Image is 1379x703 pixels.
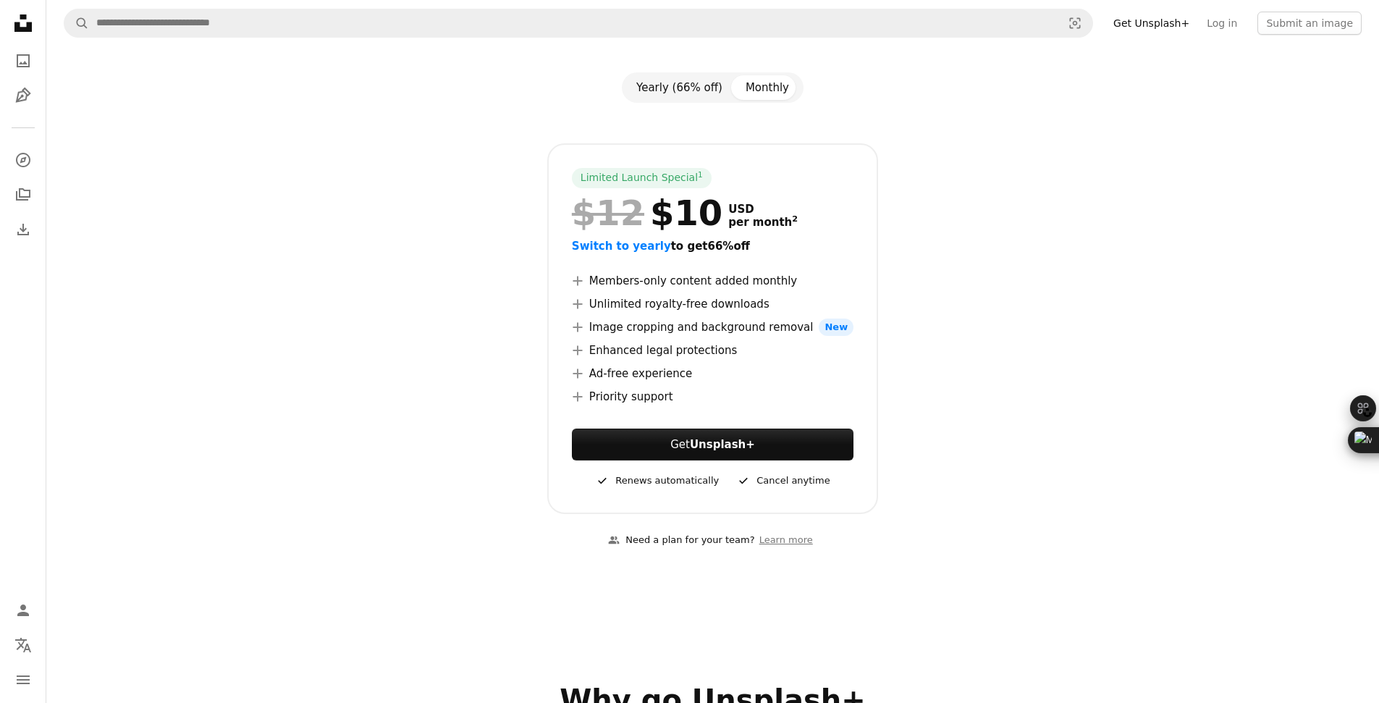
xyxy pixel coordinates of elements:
[572,272,853,290] li: Members-only content added monthly
[64,9,1093,38] form: Find visuals sitewide
[728,216,798,229] span: per month
[695,171,706,185] a: 1
[572,365,853,382] li: Ad-free experience
[9,46,38,75] a: Photos
[819,319,853,336] span: New
[572,194,722,232] div: $10
[1198,12,1246,35] a: Log in
[572,295,853,313] li: Unlimited royalty-free downloads
[572,429,853,460] button: GetUnsplash+
[572,342,853,359] li: Enhanced legal protections
[625,75,734,100] button: Yearly (66% off)
[608,533,754,548] div: Need a plan for your team?
[789,216,801,229] a: 2
[572,319,853,336] li: Image cropping and background removal
[572,194,644,232] span: $12
[1058,9,1092,37] button: Visual search
[690,438,755,451] strong: Unsplash+
[736,472,830,489] div: Cancel anytime
[9,146,38,174] a: Explore
[734,75,801,100] button: Monthly
[572,388,853,405] li: Priority support
[9,9,38,41] a: Home — Unsplash
[9,180,38,209] a: Collections
[572,168,712,188] div: Limited Launch Special
[1105,12,1198,35] a: Get Unsplash+
[755,529,817,552] a: Learn more
[728,203,798,216] span: USD
[64,9,89,37] button: Search Unsplash
[9,215,38,244] a: Download History
[572,237,750,255] button: Switch to yearlyto get66%off
[1257,12,1362,35] button: Submit an image
[9,631,38,660] button: Language
[595,472,719,489] div: Renews automatically
[572,240,671,253] span: Switch to yearly
[9,596,38,625] a: Log in / Sign up
[9,665,38,694] button: Menu
[698,170,703,179] sup: 1
[792,214,798,224] sup: 2
[9,81,38,110] a: Illustrations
